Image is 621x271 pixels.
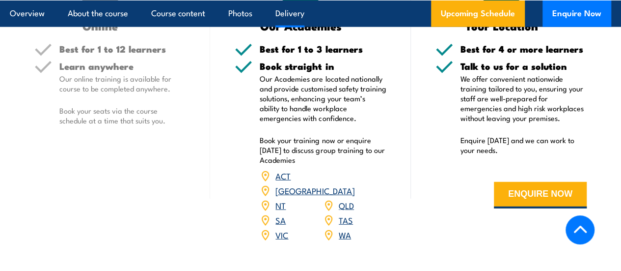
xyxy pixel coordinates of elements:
[275,214,286,226] a: SA
[260,61,386,71] h5: Book straight in
[260,44,386,54] h5: Best for 1 to 3 learners
[275,184,354,196] a: [GEOGRAPHIC_DATA]
[460,44,587,54] h5: Best for 4 or more learners
[34,20,166,31] h3: Online
[59,106,186,125] p: Book your seats via the course schedule at a time that suits you.
[59,61,186,71] h5: Learn anywhere
[275,170,291,181] a: ACT
[275,229,288,241] a: VIC
[339,199,354,211] a: QLD
[260,74,386,123] p: Our Academies are located nationally and provide customised safety training solutions, enhancing ...
[494,182,587,209] button: ENQUIRE NOW
[235,20,366,31] h3: Our Academies
[59,44,186,54] h5: Best for 1 to 12 learners
[260,135,386,165] p: Book your training now or enquire [DATE] to discuss group training to our Academies
[59,74,186,93] p: Our online training is available for course to be completed anywhere.
[275,199,286,211] a: NT
[460,135,587,155] p: Enquire [DATE] and we can work to your needs.
[460,61,587,71] h5: Talk to us for a solution
[460,74,587,123] p: We offer convenient nationwide training tailored to you, ensuring your staff are well-prepared fo...
[339,229,351,241] a: WA
[435,20,567,31] h3: Your Location
[339,214,353,226] a: TAS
